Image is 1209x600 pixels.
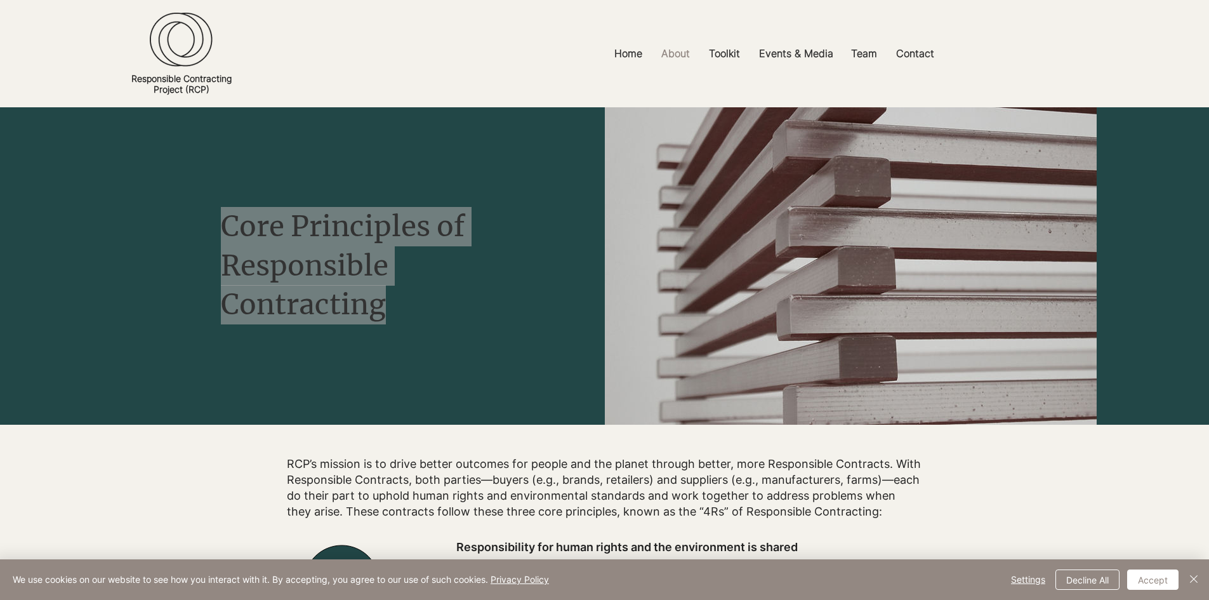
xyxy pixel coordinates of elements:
[887,39,944,68] a: Contact
[221,207,506,324] h1: Core Principles of Responsible Contracting
[1186,571,1201,587] img: Close
[131,73,232,95] a: Responsible ContractingProject (RCP)
[699,39,750,68] a: Toolkit
[605,107,1097,425] img: pexels-noahdwilke-68725_edited.jpg
[890,39,941,68] p: Contact
[652,39,699,68] a: About
[287,456,922,520] h2: RCP’s mission is to drive better outcomes for people and the planet through better, more Responsi...
[1186,570,1201,590] button: Close
[750,39,842,68] a: Events & Media
[842,39,887,68] a: Team
[1011,570,1045,589] span: Settings
[452,39,1096,68] nav: Site
[655,39,696,68] p: About
[845,39,883,68] p: Team
[703,39,746,68] p: Toolkit
[1127,570,1179,590] button: Accept
[605,39,652,68] a: Home
[753,39,840,68] p: Events & Media
[456,540,798,554] span: Responsibility for human rights and the environment is shared
[491,574,549,585] a: Privacy Policy
[608,39,649,68] p: Home
[1055,570,1120,590] button: Decline All
[13,574,549,585] span: We use cookies on our website to see how you interact with it. By accepting, you agree to our use...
